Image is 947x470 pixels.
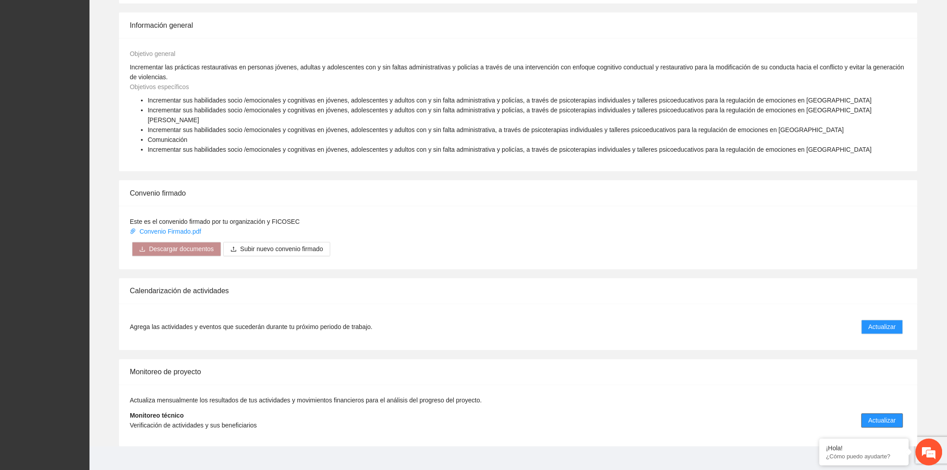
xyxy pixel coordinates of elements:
span: paper-clip [130,228,136,235]
span: Agrega las actividades y eventos que sucederán durante tu próximo periodo de trabajo. [130,322,372,332]
div: Minimizar ventana de chat en vivo [147,4,168,26]
div: Chatee con nosotros ahora [47,46,150,57]
strong: Monitoreo técnico [130,412,184,419]
button: Actualizar [862,320,903,334]
span: Actualiza mensualmente los resultados de tus actividades y movimientos financieros para el anális... [130,397,482,404]
div: Información general [130,13,907,38]
span: Comunicación [148,136,188,143]
span: Incrementar las prácticas restaurativas en personas jóvenes, adultas y adolescentes con y sin fal... [130,64,904,81]
span: Descargar documentos [149,244,214,254]
button: Actualizar [862,414,903,428]
span: Actualizar [869,416,896,426]
span: Verificación de actividades y sus beneficiarios [130,422,257,429]
span: Incrementar sus habilidades socio /emocionales y cognitivas en jóvenes, adolescentes y adultos co... [148,146,872,153]
button: uploadSubir nuevo convenio firmado [223,242,330,256]
span: Este es el convenido firmado por tu organización y FICOSEC [130,218,300,225]
span: Incrementar sus habilidades socio /emocionales y cognitivas en jóvenes, adolescentes y adultos co... [148,97,872,104]
span: uploadSubir nuevo convenio firmado [223,246,330,253]
div: Monitoreo de proyecto [130,359,907,385]
span: download [139,246,145,253]
span: Objetivos específicos [130,83,189,90]
span: Actualizar [869,322,896,332]
p: ¿Cómo puedo ayudarte? [826,453,902,460]
span: Incrementar sus habilidades socio /emocionales y cognitivas en jóvenes, adolescentes y adultos co... [148,107,872,124]
span: Subir nuevo convenio firmado [240,244,323,254]
div: ¡Hola! [826,444,902,452]
div: Calendarización de actividades [130,278,907,304]
span: Estamos en línea. [52,120,124,210]
textarea: Escriba su mensaje y pulse “Intro” [4,244,171,276]
span: Objetivo general [130,50,175,57]
a: Convenio Firmado.pdf [130,228,203,235]
div: Convenio firmado [130,180,907,206]
button: downloadDescargar documentos [132,242,221,256]
span: Incrementar sus habilidades socio /emocionales y cognitivas en jóvenes, adolescentes y adultos co... [148,126,844,133]
span: upload [230,246,237,253]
